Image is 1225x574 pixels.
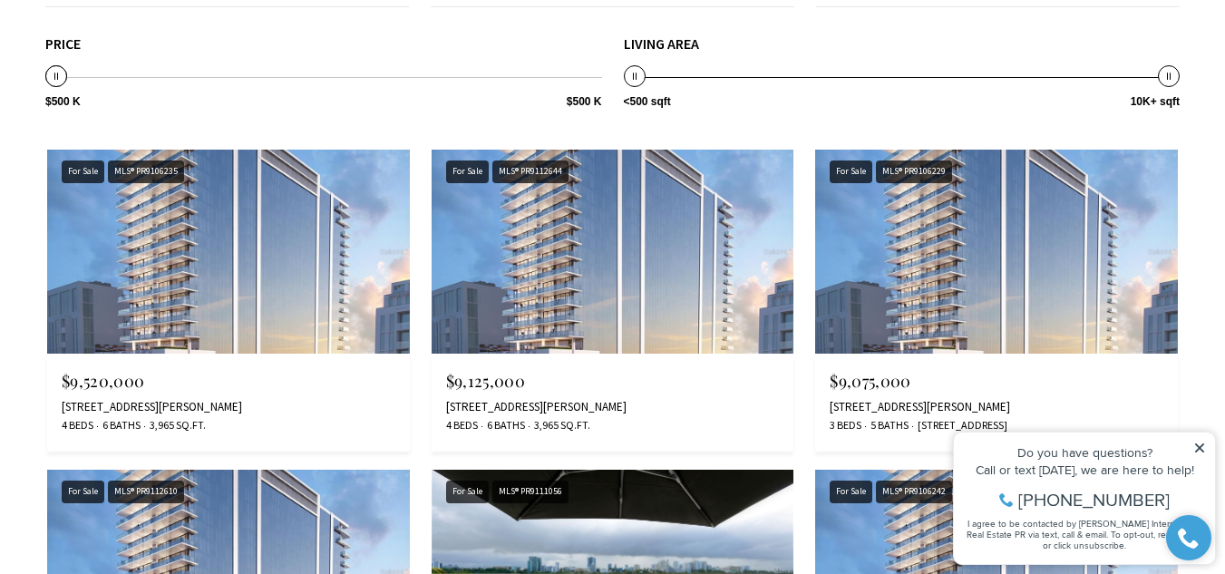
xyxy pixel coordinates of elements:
[830,400,1163,414] div: [STREET_ADDRESS][PERSON_NAME]
[108,161,184,183] div: MLS® PR9106235
[530,418,590,433] span: 3,965 Sq.Ft.
[62,481,104,503] div: For Sale
[815,150,1178,354] img: For Sale
[876,481,952,503] div: MLS® PR9106242
[62,418,93,433] span: 4 Beds
[492,481,569,503] div: MLS® PR9111056
[446,400,780,414] div: [STREET_ADDRESS][PERSON_NAME]
[624,96,671,107] span: <500 sqft
[74,85,226,103] span: [PHONE_NUMBER]
[876,161,952,183] div: MLS® PR9106229
[108,481,184,503] div: MLS® PR9112610
[492,161,569,183] div: MLS® PR9112644
[45,96,81,107] span: $500 K
[47,150,410,354] img: For Sale
[830,161,872,183] div: For Sale
[47,150,410,452] a: For Sale For Sale MLS® PR9106235 $9,520,000 [STREET_ADDRESS][PERSON_NAME] 4 Beds 6 Baths 3,965 Sq...
[145,418,206,433] span: 3,965 Sq.Ft.
[446,161,489,183] div: For Sale
[19,58,262,71] div: Call or text [DATE], we are here to help!
[830,370,910,392] span: $9,075,000
[830,418,861,433] span: 3 Beds
[62,161,104,183] div: For Sale
[446,418,478,433] span: 4 Beds
[482,418,525,433] span: 6 Baths
[432,150,794,452] a: For Sale For Sale MLS® PR9112644 $9,125,000 [STREET_ADDRESS][PERSON_NAME] 4 Beds 6 Baths 3,965 Sq...
[446,370,525,392] span: $9,125,000
[815,150,1178,452] a: For Sale For Sale MLS® PR9106229 $9,075,000 [STREET_ADDRESS][PERSON_NAME] 3 Beds 5 Baths [STREET_...
[567,96,602,107] span: $500 K
[62,400,395,414] div: [STREET_ADDRESS][PERSON_NAME]
[866,418,909,433] span: 5 Baths
[62,370,144,392] span: $9,520,000
[432,150,794,354] img: For Sale
[98,418,141,433] span: 6 Baths
[446,481,489,503] div: For Sale
[19,41,262,54] div: Do you have questions?
[1131,96,1180,107] span: 10K+ sqft
[23,112,258,146] span: I agree to be contacted by [PERSON_NAME] International Real Estate PR via text, call & email. To ...
[913,418,1007,433] span: [STREET_ADDRESS]
[830,481,872,503] div: For Sale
